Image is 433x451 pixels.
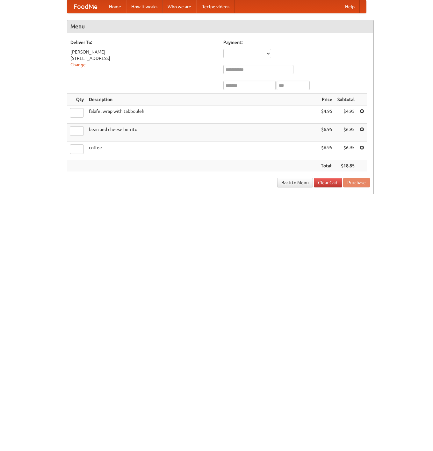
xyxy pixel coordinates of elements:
[70,62,86,67] a: Change
[70,49,217,55] div: [PERSON_NAME]
[343,178,370,187] button: Purchase
[318,94,335,105] th: Price
[162,0,196,13] a: Who we are
[335,124,357,142] td: $6.95
[67,94,86,105] th: Qty
[340,0,360,13] a: Help
[335,142,357,160] td: $6.95
[318,105,335,124] td: $4.95
[277,178,313,187] a: Back to Menu
[67,20,373,33] h4: Menu
[314,178,342,187] a: Clear Cart
[318,160,335,172] th: Total:
[86,124,318,142] td: bean and cheese burrito
[335,160,357,172] th: $18.85
[126,0,162,13] a: How it works
[196,0,235,13] a: Recipe videos
[67,0,104,13] a: FoodMe
[223,39,370,46] h5: Payment:
[86,105,318,124] td: falafel wrap with tabbouleh
[86,142,318,160] td: coffee
[318,142,335,160] td: $6.95
[335,94,357,105] th: Subtotal
[104,0,126,13] a: Home
[70,55,217,62] div: [STREET_ADDRESS]
[70,39,217,46] h5: Deliver To:
[86,94,318,105] th: Description
[318,124,335,142] td: $6.95
[335,105,357,124] td: $4.95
